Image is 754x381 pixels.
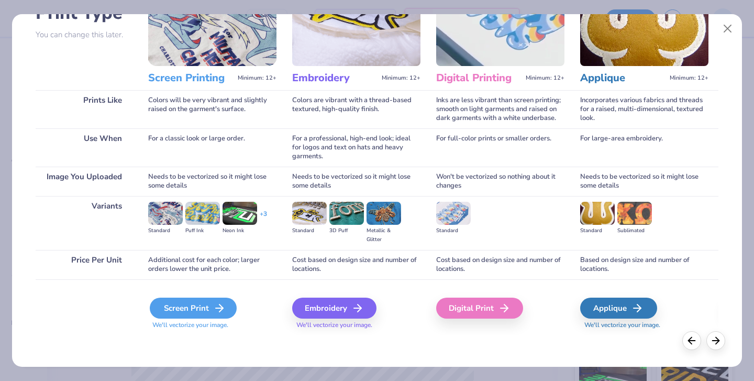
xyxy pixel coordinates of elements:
[36,30,132,39] p: You can change this later.
[148,167,276,196] div: Needs to be vectorized so it might lose some details
[292,298,376,319] div: Embroidery
[436,226,471,235] div: Standard
[223,202,257,225] img: Neon Ink
[580,167,708,196] div: Needs to be vectorized so it might lose some details
[148,71,234,85] h3: Screen Printing
[292,250,420,279] div: Cost based on design size and number of locations.
[36,196,132,250] div: Variants
[292,321,420,330] span: We'll vectorize your image.
[292,167,420,196] div: Needs to be vectorized so it might lose some details
[580,321,708,330] span: We'll vectorize your image.
[367,226,401,244] div: Metallic & Glitter
[329,202,364,225] img: 3D Puff
[670,74,708,82] span: Minimum: 12+
[292,128,420,167] div: For a professional, high-end look; ideal for logos and text on hats and heavy garments.
[36,250,132,279] div: Price Per Unit
[185,226,220,235] div: Puff Ink
[36,128,132,167] div: Use When
[223,226,257,235] div: Neon Ink
[580,128,708,167] div: For large-area embroidery.
[526,74,564,82] span: Minimum: 12+
[292,71,378,85] h3: Embroidery
[436,90,564,128] div: Inks are less vibrant than screen printing; smooth on light garments and raised on dark garments ...
[148,90,276,128] div: Colors will be very vibrant and slightly raised on the garment's surface.
[580,298,657,319] div: Applique
[148,128,276,167] div: For a classic look or large order.
[436,250,564,279] div: Cost based on design size and number of locations.
[260,210,267,227] div: + 3
[292,226,327,235] div: Standard
[148,321,276,330] span: We'll vectorize your image.
[436,202,471,225] img: Standard
[718,19,738,39] button: Close
[382,74,420,82] span: Minimum: 12+
[436,128,564,167] div: For full-color prints or smaller orders.
[36,167,132,196] div: Image You Uploaded
[617,202,652,225] img: Sublimated
[436,167,564,196] div: Won't be vectorized so nothing about it changes
[148,250,276,279] div: Additional cost for each color; larger orders lower the unit price.
[580,202,615,225] img: Standard
[148,226,183,235] div: Standard
[617,226,652,235] div: Sublimated
[580,71,666,85] h3: Applique
[580,250,708,279] div: Based on design size and number of locations.
[329,226,364,235] div: 3D Puff
[436,298,523,319] div: Digital Print
[580,226,615,235] div: Standard
[150,298,237,319] div: Screen Print
[185,202,220,225] img: Puff Ink
[292,202,327,225] img: Standard
[436,71,522,85] h3: Digital Printing
[367,202,401,225] img: Metallic & Glitter
[148,202,183,225] img: Standard
[580,90,708,128] div: Incorporates various fabrics and threads for a raised, multi-dimensional, textured look.
[238,74,276,82] span: Minimum: 12+
[36,90,132,128] div: Prints Like
[292,90,420,128] div: Colors are vibrant with a thread-based textured, high-quality finish.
